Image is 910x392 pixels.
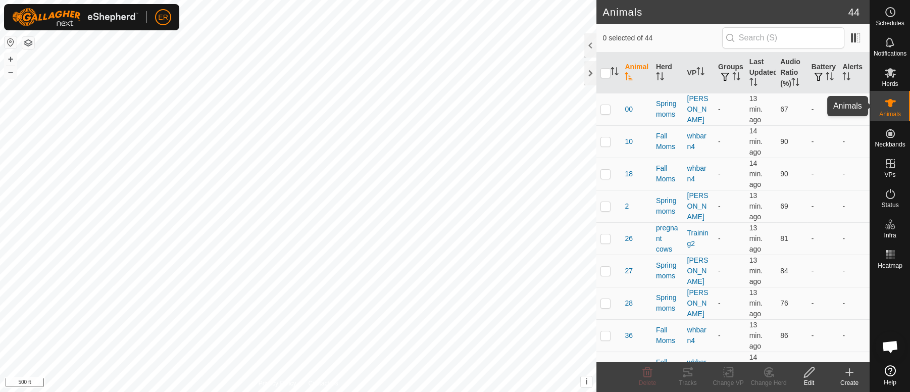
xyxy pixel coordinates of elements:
[878,263,902,269] span: Heatmap
[807,53,839,93] th: Battery
[780,105,788,113] span: 67
[838,319,870,352] td: -
[687,164,706,183] a: whbarn4
[714,319,745,352] td: -
[687,94,709,124] a: [PERSON_NAME]
[881,202,898,208] span: Status
[714,287,745,319] td: -
[884,232,896,238] span: Infra
[749,79,757,87] p-sorticon: Activate to sort
[870,361,910,389] a: Help
[749,321,763,350] span: Sep 29, 2025, 2:20 PM
[714,352,745,384] td: -
[807,255,839,287] td: -
[656,131,679,152] div: Fall Moms
[5,53,17,65] button: +
[807,93,839,125] td: -
[625,298,633,309] span: 28
[838,190,870,222] td: -
[838,352,870,384] td: -
[838,158,870,190] td: -
[838,125,870,158] td: -
[656,74,664,82] p-sorticon: Activate to sort
[875,141,905,148] span: Neckbands
[22,37,34,49] button: Map Layers
[687,256,709,285] a: [PERSON_NAME]
[602,6,848,18] h2: Animals
[882,81,898,87] span: Herds
[807,222,839,255] td: -
[5,66,17,78] button: –
[838,93,870,125] td: -
[625,136,633,147] span: 10
[732,74,740,82] p-sorticon: Activate to sort
[656,163,679,184] div: Fall Moms
[807,287,839,319] td: -
[602,33,722,43] span: 0 selected of 44
[791,79,799,87] p-sorticon: Activate to sort
[884,379,896,385] span: Help
[12,8,138,26] img: Gallagher Logo
[5,36,17,48] button: Reset Map
[581,376,592,387] button: i
[714,158,745,190] td: -
[807,190,839,222] td: -
[838,53,870,93] th: Alerts
[714,255,745,287] td: -
[749,288,763,318] span: Sep 29, 2025, 2:20 PM
[776,53,807,93] th: Audio Ratio (%)
[807,158,839,190] td: -
[687,229,709,248] a: Training2
[708,378,748,387] div: Change VP
[848,5,860,20] span: 44
[625,330,633,341] span: 36
[874,51,906,57] span: Notifications
[625,104,633,115] span: 00
[639,379,656,386] span: Delete
[656,292,679,314] div: Spring moms
[714,93,745,125] td: -
[611,69,619,77] p-sorticon: Activate to sort
[838,222,870,255] td: -
[714,125,745,158] td: -
[656,260,679,281] div: Spring moms
[748,378,789,387] div: Change Herd
[687,132,706,151] a: whbarn4
[749,224,763,253] span: Sep 29, 2025, 2:20 PM
[780,202,788,210] span: 69
[625,266,633,276] span: 27
[749,191,763,221] span: Sep 29, 2025, 2:20 PM
[687,288,709,318] a: [PERSON_NAME]
[876,20,904,26] span: Schedules
[749,256,763,285] span: Sep 29, 2025, 2:20 PM
[625,201,629,212] span: 2
[714,190,745,222] td: -
[259,379,296,388] a: Privacy Policy
[668,378,708,387] div: Tracks
[789,378,829,387] div: Edit
[687,358,706,377] a: whbarn4
[780,267,788,275] span: 84
[879,111,901,117] span: Animals
[780,170,788,178] span: 90
[585,377,587,386] span: i
[687,191,709,221] a: [PERSON_NAME]
[838,255,870,287] td: -
[687,326,706,345] a: whbarn4
[807,125,839,158] td: -
[714,222,745,255] td: -
[826,74,834,82] p-sorticon: Activate to sort
[656,223,679,255] div: pregnant cows
[722,27,844,48] input: Search (S)
[838,287,870,319] td: -
[621,53,652,93] th: Animal
[714,53,745,93] th: Groups
[625,169,633,179] span: 18
[780,137,788,145] span: 90
[683,53,715,93] th: VP
[749,127,763,156] span: Sep 29, 2025, 2:20 PM
[745,53,777,93] th: Last Updated
[884,172,895,178] span: VPs
[807,352,839,384] td: -
[829,378,870,387] div: Create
